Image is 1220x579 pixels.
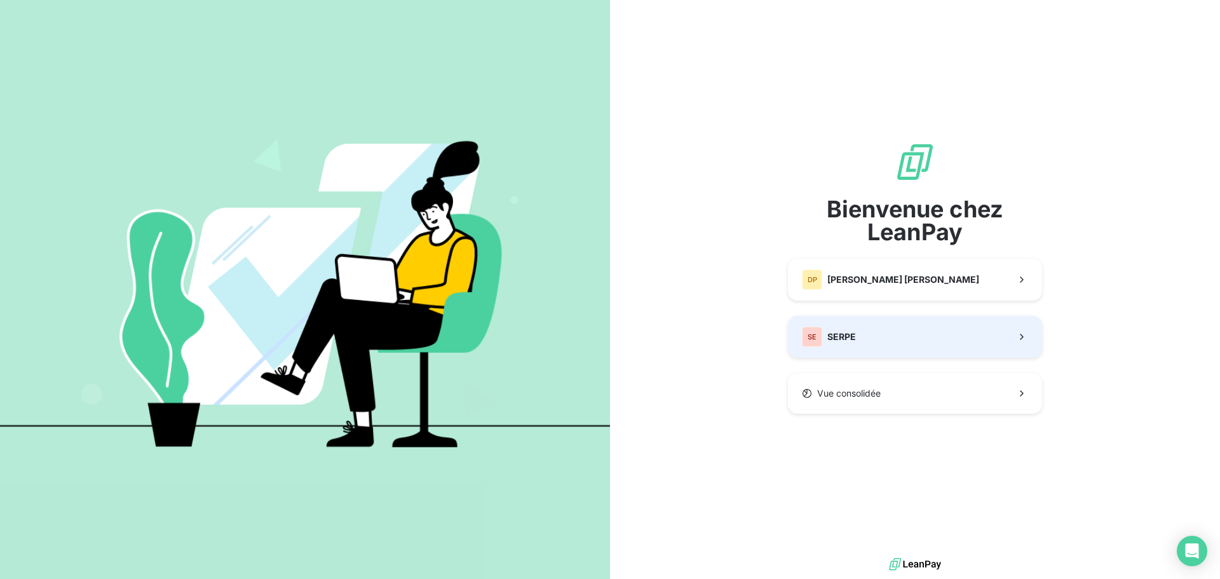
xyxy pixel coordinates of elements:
span: SERPE [827,330,856,343]
span: [PERSON_NAME] [PERSON_NAME] [827,273,979,286]
button: DP[PERSON_NAME] [PERSON_NAME] [788,259,1042,301]
button: SESERPE [788,316,1042,358]
span: Vue consolidée [817,387,881,400]
div: SE [802,327,822,347]
div: DP [802,269,822,290]
button: Vue consolidée [788,373,1042,414]
img: logo [889,555,941,574]
span: Bienvenue chez LeanPay [788,198,1042,243]
img: logo sigle [895,142,935,182]
div: Open Intercom Messenger [1177,536,1207,566]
